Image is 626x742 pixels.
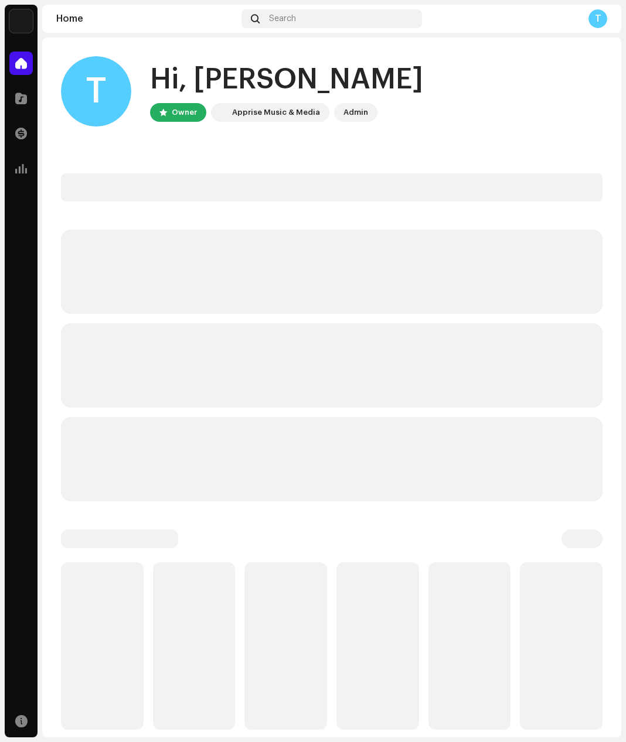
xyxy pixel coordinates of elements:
[232,105,320,119] div: Apprise Music & Media
[343,105,368,119] div: Admin
[61,56,131,126] div: T
[269,14,296,23] span: Search
[588,9,607,28] div: T
[9,9,33,33] img: 1c16f3de-5afb-4452-805d-3f3454e20b1b
[172,105,197,119] div: Owner
[150,61,423,98] div: Hi, [PERSON_NAME]
[213,105,227,119] img: 1c16f3de-5afb-4452-805d-3f3454e20b1b
[56,14,237,23] div: Home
